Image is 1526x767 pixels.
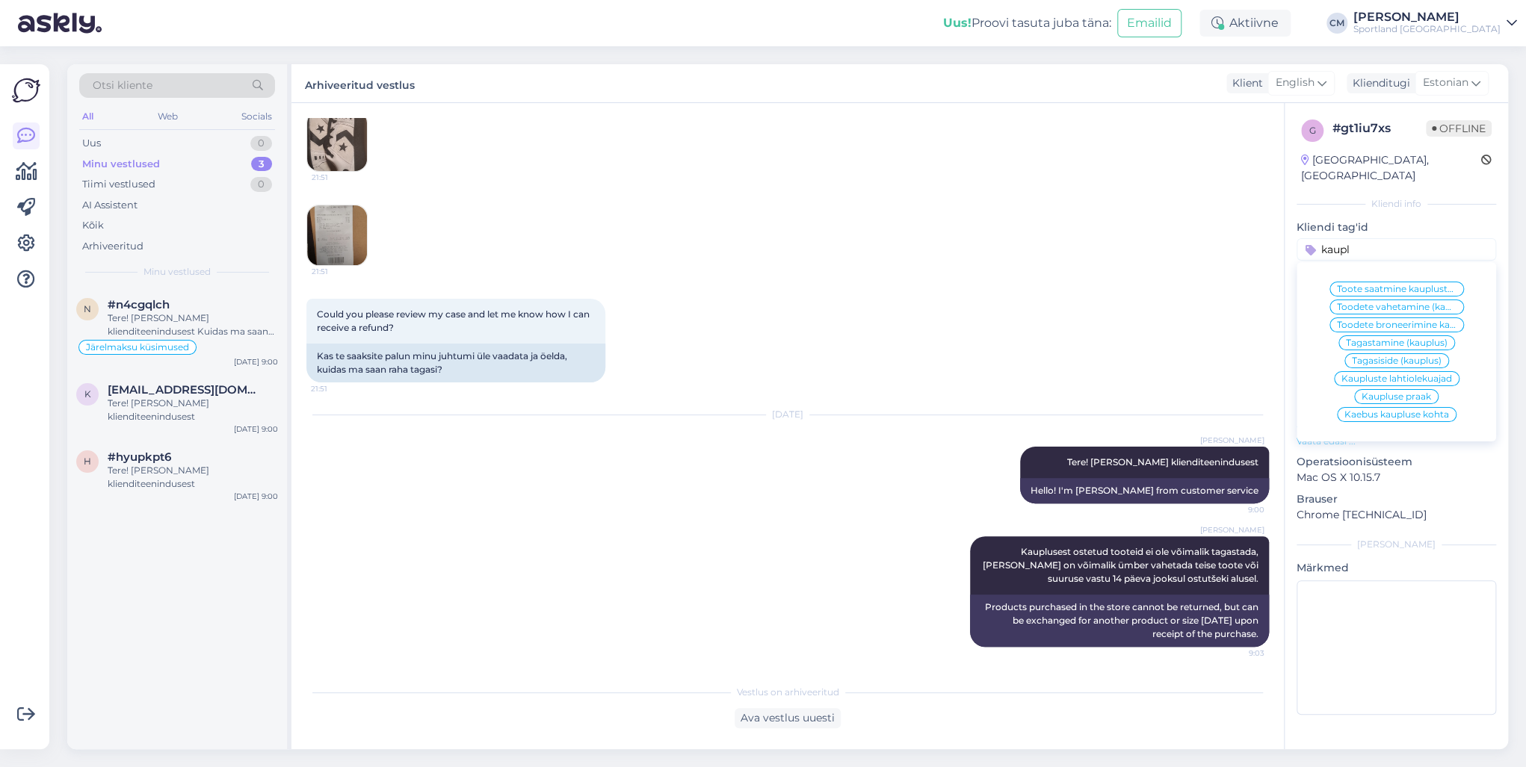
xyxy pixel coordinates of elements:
div: Tere! [PERSON_NAME] klienditeenindusest [108,464,278,491]
span: k [84,388,91,400]
span: n [84,303,91,314]
div: [DATE] [306,408,1269,421]
div: Klient [1226,75,1263,91]
div: Minu vestlused [82,157,160,172]
div: 0 [250,136,272,151]
div: # gt1iu7xs [1332,119,1426,137]
span: g [1309,125,1316,136]
a: [PERSON_NAME]Sportland [GEOGRAPHIC_DATA] [1353,11,1517,35]
span: Toodete vahetamine (kauplus) [1337,302,1457,311]
p: Kliendi tag'id [1297,220,1496,235]
div: 3 [251,157,272,172]
span: #n4cgqlch [108,298,170,311]
span: Kauplusest ostetud tooteid ei ole võimalik tagastada, [PERSON_NAME] on võimalik ümber vahetada te... [983,546,1261,584]
span: [PERSON_NAME] [1200,524,1264,535]
button: Emailid [1117,9,1181,37]
span: Kaebus kaupluse kohta [1344,410,1449,419]
div: Hello! I'm [PERSON_NAME] from customer service [1020,478,1269,503]
div: Klienditugi [1347,75,1410,91]
div: [GEOGRAPHIC_DATA], [GEOGRAPHIC_DATA] [1301,152,1481,184]
span: Minu vestlused [143,265,211,279]
p: Chrome [TECHNICAL_ID] [1297,507,1496,523]
span: Toote saatmine kaupluste vahel [1337,285,1457,294]
div: Ava vestlus uuesti [735,708,841,728]
div: Kliendi info [1297,197,1496,211]
div: Products purchased in the store cannot be returned, but can be exchanged for another product or s... [970,594,1269,647]
span: 21:51 [312,266,368,277]
p: Vaata edasi ... [1297,435,1496,448]
span: #hyupkpt6 [108,450,171,464]
label: Arhiveeritud vestlus [305,73,415,93]
div: AI Assistent [82,198,138,213]
img: Attachment [307,205,367,265]
div: All [79,107,96,126]
span: 9:00 [1208,504,1264,515]
span: Järelmaksu küsimused [86,343,189,352]
p: Märkmed [1297,560,1496,576]
div: Aktiivne [1199,10,1291,37]
div: Uus [82,136,101,151]
div: Socials [238,107,275,126]
span: Otsi kliente [93,78,152,93]
img: Askly Logo [12,76,40,105]
div: Sportland [GEOGRAPHIC_DATA] [1353,23,1501,35]
span: Offline [1426,120,1492,137]
span: Toodete broneerimine kaupluses [1337,320,1457,329]
div: Kas te saaksite palun minu juhtumi üle vaadata ja öelda, kuidas ma saan raha tagasi? [306,344,605,382]
div: [DATE] 9:00 [234,356,278,367]
div: [DATE] 9:00 [234,491,278,502]
div: Tere! [PERSON_NAME] klienditeenindusest [108,397,278,423]
div: Proovi tasuta juba täna: [943,14,1111,32]
span: English [1276,75,1315,91]
img: Attachment [307,111,367,171]
span: Kaupluse praak [1362,392,1431,401]
p: Brauser [1297,491,1496,507]
div: [PERSON_NAME] [1297,538,1496,551]
div: 0 [250,177,272,192]
span: Kaupluste lahtiolekuajad [1341,374,1452,383]
div: Tiimi vestlused [82,177,155,192]
span: karinahan1982@gmail.com [108,383,263,397]
span: h [84,456,91,467]
b: Uus! [943,16,971,30]
span: Could you please review my case and let me know how I can receive a refund? [317,308,592,333]
span: 21:51 [312,172,368,183]
span: 9:03 [1208,648,1264,659]
span: Vestlus on arhiveeritud [737,686,839,699]
div: [PERSON_NAME] [1353,11,1501,23]
p: Operatsioonisüsteem [1297,454,1496,470]
span: 21:51 [311,383,367,394]
div: Kõik [82,218,104,233]
div: Arhiveeritud [82,239,143,254]
div: [DATE] 9:00 [234,423,278,435]
span: Tagastamine (kauplus) [1346,338,1448,347]
span: Tagasiside (kauplus) [1352,356,1442,365]
div: Web [155,107,181,126]
span: [PERSON_NAME] [1200,435,1264,446]
div: CM [1326,13,1347,34]
span: Estonian [1423,75,1468,91]
p: Mac OS X 10.15.7 [1297,470,1496,485]
span: Tere! [PERSON_NAME] klienditeenindusest [1067,456,1258,468]
div: Tere! [PERSON_NAME] klienditeenindusest Kuidas ma saan Teile abiks olla? [108,311,278,338]
input: Lisa tag [1297,238,1496,261]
